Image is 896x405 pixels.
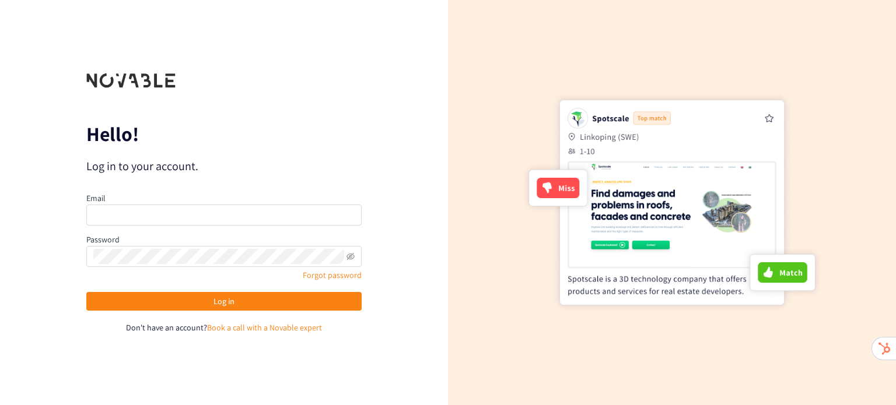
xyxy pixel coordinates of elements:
p: Log in to your account. [86,158,362,174]
button: Log in [86,292,362,311]
a: Forgot password [303,270,362,280]
span: Don't have an account? [126,322,207,333]
span: eye-invisible [346,252,355,260]
a: Book a call with a Novable expert [207,322,322,333]
p: Hello! [86,125,362,143]
label: Password [86,234,120,245]
label: Email [86,193,106,203]
span: Log in [213,295,235,308]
